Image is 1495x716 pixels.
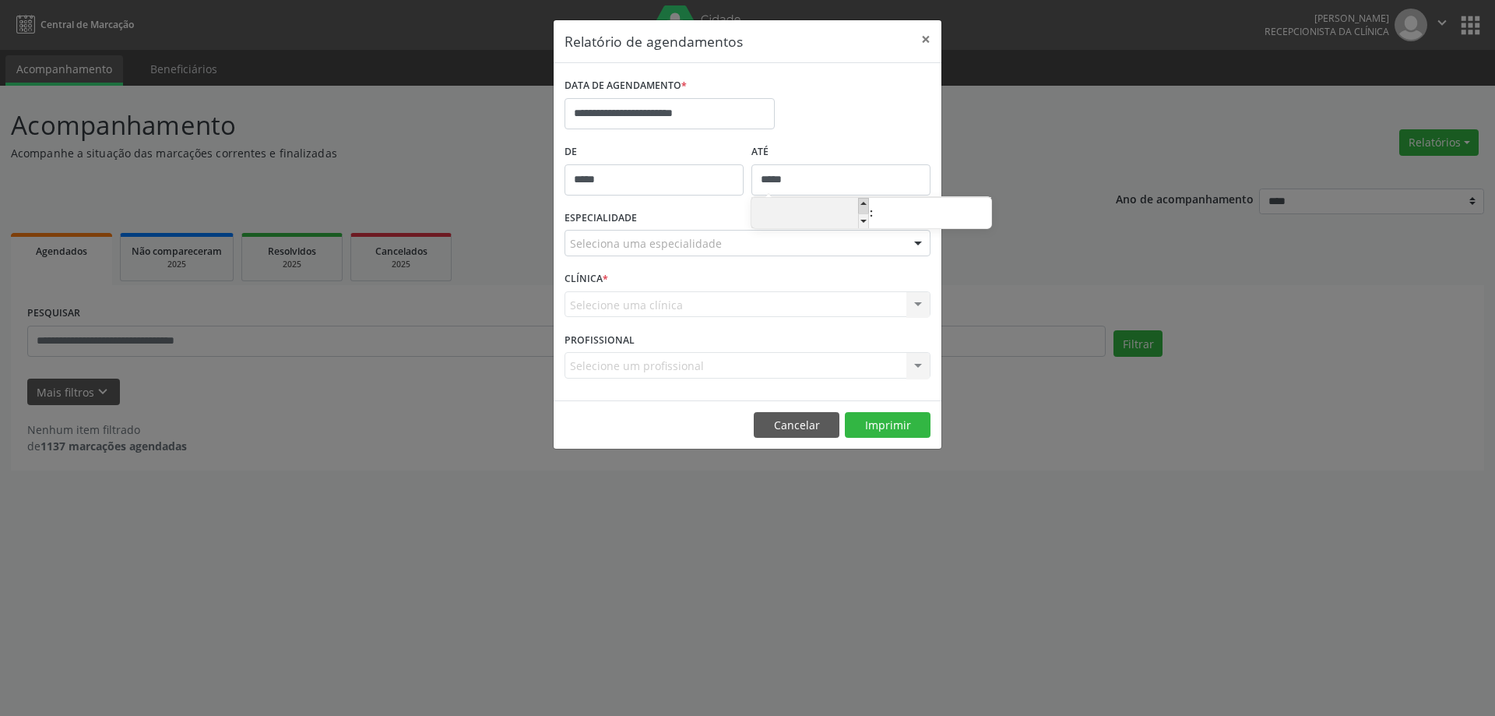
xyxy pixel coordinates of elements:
[565,328,635,352] label: PROFISSIONAL
[845,412,930,439] button: Imprimir
[754,412,839,439] button: Cancelar
[565,267,608,291] label: CLÍNICA
[751,140,930,164] label: ATÉ
[570,235,722,252] span: Seleciona uma especialidade
[565,31,743,51] h5: Relatório de agendamentos
[874,199,991,230] input: Minute
[565,206,637,231] label: ESPECIALIDADE
[910,20,941,58] button: Close
[869,197,874,228] span: :
[751,199,869,230] input: Hour
[565,140,744,164] label: De
[565,74,687,98] label: DATA DE AGENDAMENTO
